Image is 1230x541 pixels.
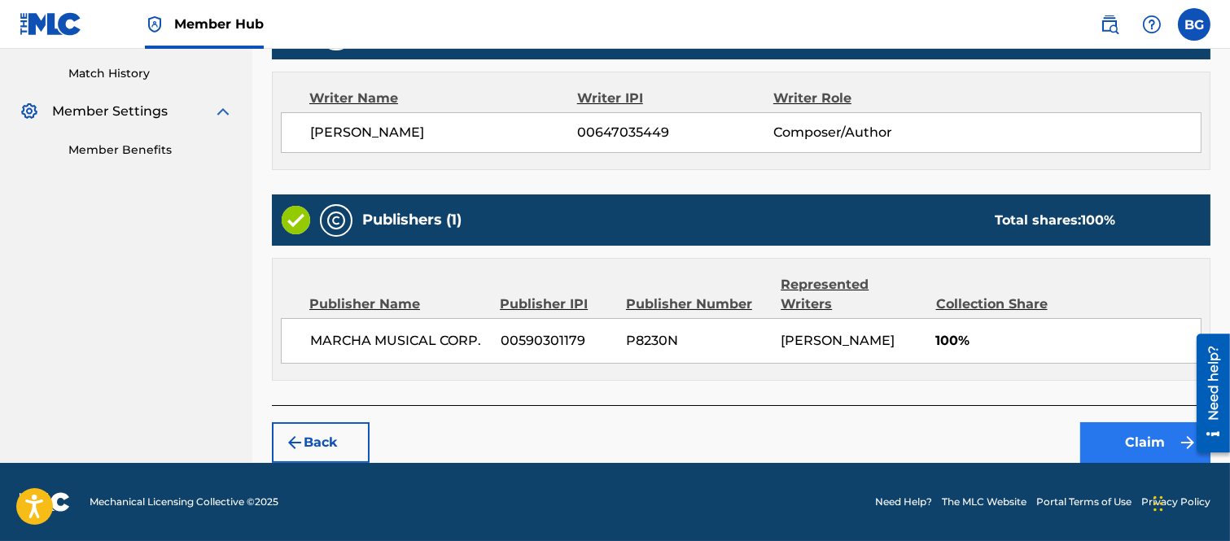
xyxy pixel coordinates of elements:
img: MLC Logo [20,12,82,36]
a: Public Search [1093,8,1126,41]
a: Match History [68,65,233,82]
div: Writer Role [773,89,952,108]
div: Writer IPI [577,89,773,108]
div: Total shares: [995,211,1115,230]
img: Member Settings [20,102,39,121]
img: Top Rightsholder [145,15,164,34]
span: [PERSON_NAME] [781,333,895,348]
a: Portal Terms of Use [1036,495,1132,509]
div: Publisher IPI [500,294,614,314]
div: Help [1136,8,1168,41]
img: help [1142,15,1162,34]
button: Back [272,422,370,463]
div: Writer Name [309,89,577,108]
div: Widget de chat [1149,463,1230,541]
a: Member Benefits [68,142,233,159]
div: Arrastrar [1153,479,1163,528]
a: Privacy Policy [1141,495,1210,509]
span: Mechanical Licensing Collective © 2025 [90,495,278,509]
img: logo [20,492,70,512]
img: Publishers [326,211,346,230]
img: search [1100,15,1119,34]
span: P8230N [626,331,768,351]
span: 100 % [1081,212,1115,228]
span: 100% [935,331,1201,351]
div: User Menu [1178,8,1210,41]
img: expand [213,102,233,121]
h5: Publishers (1) [362,211,462,229]
span: [PERSON_NAME] [310,123,577,142]
img: f7272a7cc735f4ea7f67.svg [1178,433,1197,452]
iframe: Chat Widget [1149,463,1230,541]
span: MARCHA MUSICAL CORP. [310,331,488,351]
img: Valid [282,206,310,234]
div: Publisher Name [309,294,488,314]
span: 00590301179 [501,331,614,351]
button: Claim [1080,422,1210,463]
span: Member Settings [52,102,168,121]
a: Need Help? [875,495,932,509]
div: Represented Writers [781,275,923,314]
span: Composer/Author [773,123,952,142]
iframe: Resource Center [1184,328,1230,459]
span: Member Hub [174,15,264,33]
div: Collection Share [936,294,1070,314]
div: Publisher Number [626,294,768,314]
a: The MLC Website [942,495,1026,509]
span: 00647035449 [577,123,773,142]
img: 7ee5dd4eb1f8a8e3ef2f.svg [285,433,304,452]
